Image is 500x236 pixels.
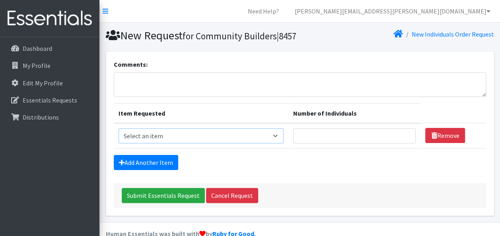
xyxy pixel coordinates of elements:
[3,75,96,91] a: Edit My Profile
[122,188,205,203] input: Submit Essentials Request
[241,3,285,19] a: Need Help?
[425,128,465,143] a: Remove
[3,58,96,74] a: My Profile
[412,30,494,38] a: New Individuals Order Request
[23,113,59,121] p: Distributions
[288,3,497,19] a: [PERSON_NAME][EMAIL_ADDRESS][PERSON_NAME][DOMAIN_NAME]
[206,188,258,203] a: Cancel Request
[23,79,63,87] p: Edit My Profile
[23,96,77,104] p: Essentials Requests
[23,44,52,52] p: Dashboard
[114,60,148,69] label: Comments:
[114,103,289,123] th: Item Requested
[3,41,96,56] a: Dashboard
[3,92,96,108] a: Essentials Requests
[3,109,96,125] a: Distributions
[288,103,420,123] th: Number of Individuals
[106,29,297,43] h1: New Request
[114,155,178,170] a: Add Another Item
[23,62,51,70] p: My Profile
[3,5,96,32] img: HumanEssentials
[183,30,296,42] small: for Community Builders|8457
